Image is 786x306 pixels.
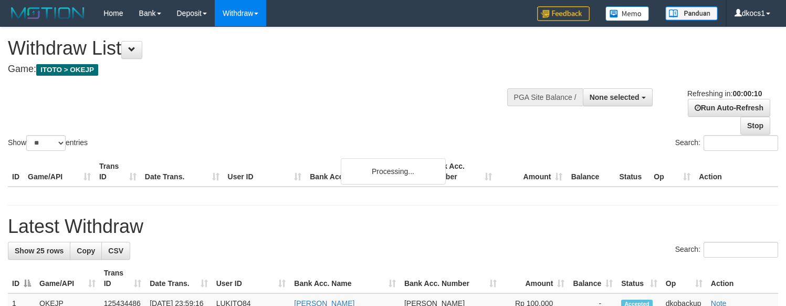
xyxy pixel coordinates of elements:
label: Search: [675,242,778,258]
span: Show 25 rows [15,247,64,255]
th: Action [695,157,778,187]
h4: Game: [8,64,513,75]
img: Button%20Memo.svg [605,6,649,21]
th: Bank Acc. Number [425,157,496,187]
button: None selected [583,88,653,106]
label: Show entries [8,135,88,151]
th: Amount: activate to sort column ascending [501,263,569,293]
a: Copy [70,242,102,260]
th: Trans ID [95,157,141,187]
div: Processing... [341,158,446,185]
a: CSV [101,242,130,260]
th: Op: activate to sort column ascending [662,263,707,293]
img: Feedback.jpg [537,6,590,21]
span: None selected [590,93,640,101]
th: Date Trans. [141,157,224,187]
th: Bank Acc. Name [306,157,425,187]
input: Search: [704,242,778,258]
h1: Latest Withdraw [8,216,778,237]
th: User ID [224,157,306,187]
th: Date Trans.: activate to sort column ascending [145,263,212,293]
th: Trans ID: activate to sort column ascending [100,263,145,293]
select: Showentries [26,135,66,151]
th: Bank Acc. Number: activate to sort column ascending [400,263,501,293]
th: User ID: activate to sort column ascending [212,263,290,293]
th: Op [649,157,695,187]
th: Balance: activate to sort column ascending [569,263,617,293]
a: Show 25 rows [8,242,70,260]
img: MOTION_logo.png [8,5,88,21]
span: CSV [108,247,123,255]
span: ITOTO > OKEJP [36,64,98,76]
input: Search: [704,135,778,151]
label: Search: [675,135,778,151]
th: Game/API: activate to sort column ascending [35,263,100,293]
th: ID: activate to sort column descending [8,263,35,293]
th: Action [707,263,778,293]
h1: Withdraw List [8,38,513,59]
span: Copy [77,247,95,255]
a: Stop [740,117,770,135]
th: ID [8,157,24,187]
img: panduan.png [665,6,718,21]
th: Bank Acc. Name: activate to sort column ascending [290,263,400,293]
th: Status [615,157,649,187]
div: PGA Site Balance / [507,88,583,106]
th: Amount [496,157,567,187]
th: Balance [567,157,615,187]
a: Run Auto-Refresh [688,99,770,117]
strong: 00:00:10 [732,89,762,98]
th: Status: activate to sort column ascending [617,263,662,293]
th: Game/API [24,157,95,187]
span: Refreshing in: [687,89,762,98]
